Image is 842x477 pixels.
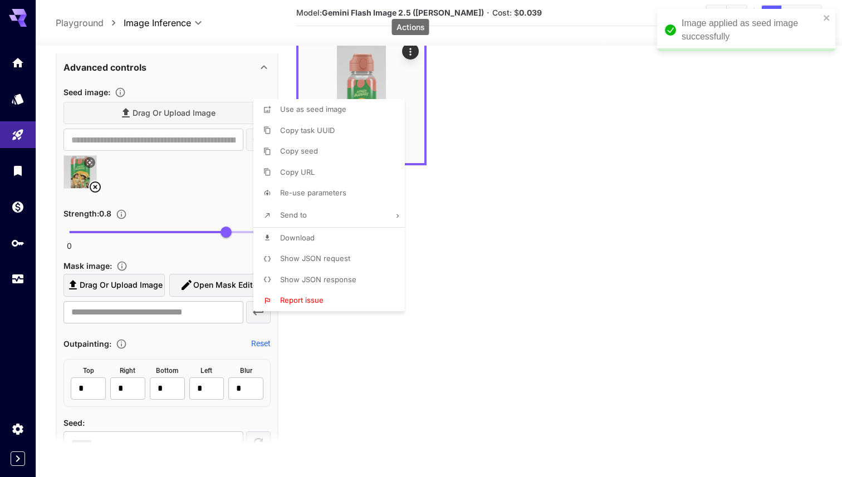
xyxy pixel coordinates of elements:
[280,126,335,135] span: Copy task UUID
[280,275,356,284] span: Show JSON response
[280,188,346,197] span: Re-use parameters
[682,17,820,43] div: Image applied as seed image successfully
[280,296,324,304] span: Report issue
[280,105,346,114] span: Use as seed image
[280,233,315,242] span: Download
[280,168,315,176] span: Copy URL
[280,146,318,155] span: Copy seed
[280,254,350,263] span: Show JSON request
[823,13,831,22] button: close
[280,210,307,219] span: Send to
[392,19,429,35] div: Actions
